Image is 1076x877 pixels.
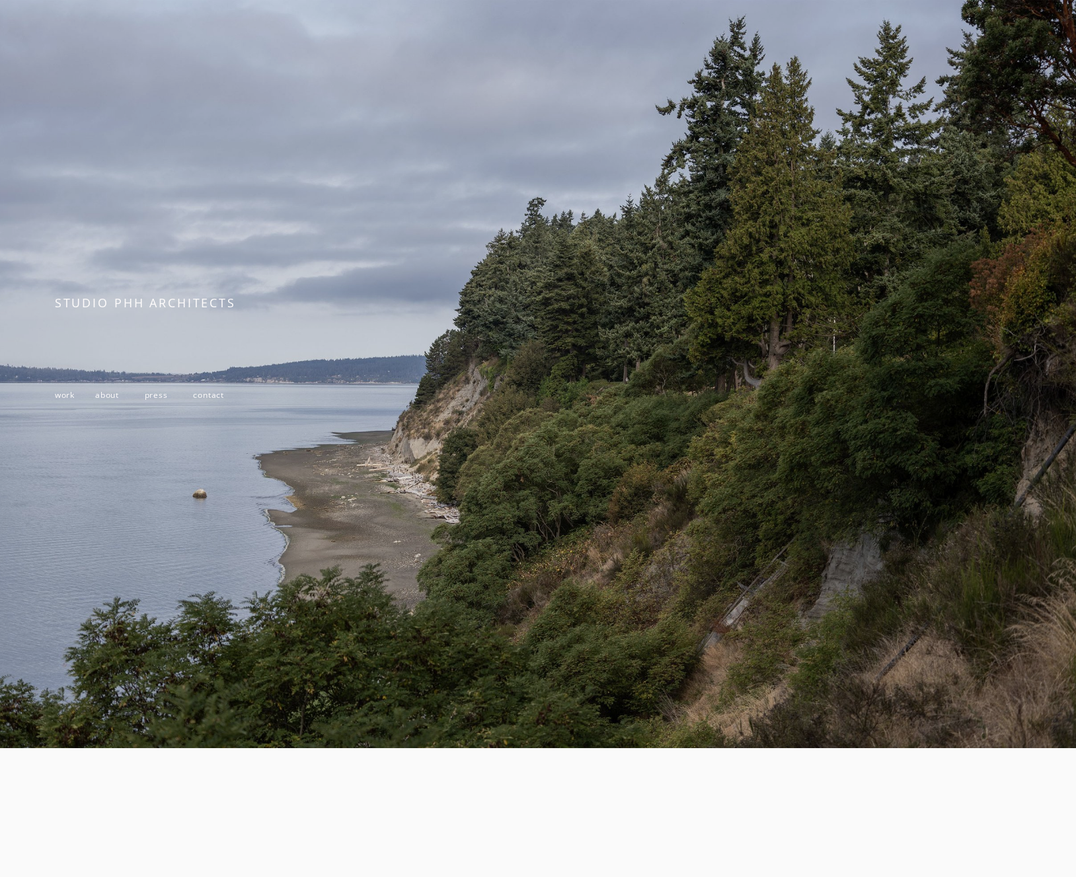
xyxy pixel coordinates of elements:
span: STUDIO PHH ARCHITECTS [55,295,236,311]
a: work [55,389,75,400]
a: about [95,389,119,400]
a: contact [193,389,224,400]
a: press [145,389,168,400]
